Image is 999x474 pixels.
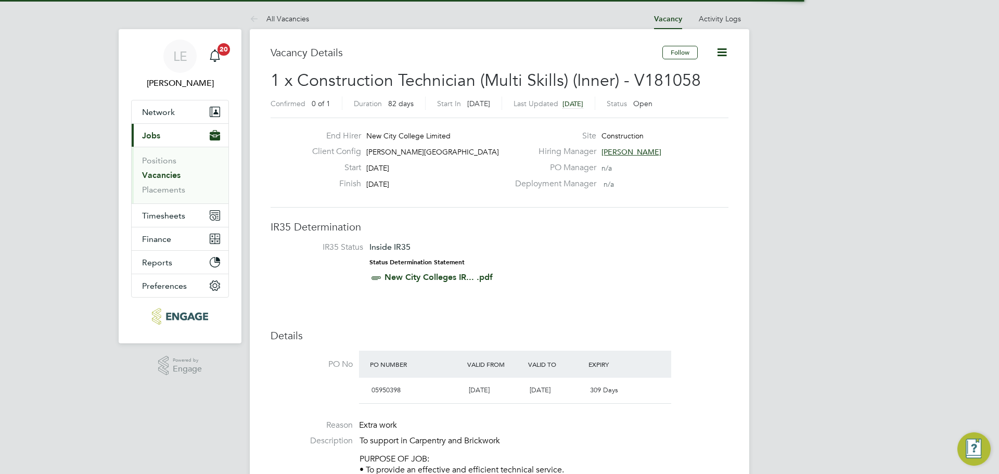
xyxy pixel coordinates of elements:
[142,107,175,117] span: Network
[662,46,698,59] button: Follow
[601,131,644,140] span: Construction
[586,355,647,374] div: Expiry
[173,365,202,374] span: Engage
[271,329,728,342] h3: Details
[132,147,228,203] div: Jobs
[217,43,230,56] span: 20
[509,146,596,157] label: Hiring Manager
[271,359,353,370] label: PO No
[369,259,465,266] strong: Status Determination Statement
[142,170,181,180] a: Vacancies
[388,99,414,108] span: 82 days
[312,99,330,108] span: 0 of 1
[369,242,411,252] span: Inside IR35
[173,356,202,365] span: Powered by
[131,308,229,325] a: Go to home page
[654,15,682,23] a: Vacancy
[132,274,228,297] button: Preferences
[437,99,461,108] label: Start In
[271,46,662,59] h3: Vacancy Details
[366,131,451,140] span: New City College Limited
[607,99,627,108] label: Status
[514,99,558,108] label: Last Updated
[359,420,397,430] span: Extra work
[590,386,618,394] span: 309 Days
[142,281,187,291] span: Preferences
[601,163,612,173] span: n/a
[957,432,991,466] button: Engage Resource Center
[142,258,172,267] span: Reports
[142,185,185,195] a: Placements
[526,355,586,374] div: Valid To
[271,420,353,431] label: Reason
[509,178,596,189] label: Deployment Manager
[132,124,228,147] button: Jobs
[467,99,490,108] span: [DATE]
[372,386,401,394] span: 05950398
[509,131,596,142] label: Site
[304,146,361,157] label: Client Config
[173,49,187,63] span: LE
[271,435,353,446] label: Description
[131,77,229,89] span: Laurence Elkington
[142,234,171,244] span: Finance
[142,131,160,140] span: Jobs
[132,251,228,274] button: Reports
[633,99,652,108] span: Open
[354,99,382,108] label: Duration
[250,14,309,23] a: All Vacancies
[562,99,583,108] span: [DATE]
[385,272,493,282] a: New City Colleges IR... .pdf
[367,355,465,374] div: PO Number
[142,211,185,221] span: Timesheets
[465,355,526,374] div: Valid From
[132,204,228,227] button: Timesheets
[366,147,499,157] span: [PERSON_NAME][GEOGRAPHIC_DATA]
[271,70,701,91] span: 1 x Construction Technician (Multi Skills) (Inner) - V181058
[604,180,614,189] span: n/a
[304,178,361,189] label: Finish
[699,14,741,23] a: Activity Logs
[119,29,241,343] nav: Main navigation
[132,100,228,123] button: Network
[271,220,728,234] h3: IR35 Determination
[509,162,596,173] label: PO Manager
[158,356,202,376] a: Powered byEngage
[304,162,361,173] label: Start
[142,156,176,165] a: Positions
[132,227,228,250] button: Finance
[366,180,389,189] span: [DATE]
[271,99,305,108] label: Confirmed
[281,242,363,253] label: IR35 Status
[530,386,550,394] span: [DATE]
[360,435,728,446] p: To support in Carpentry and Brickwork
[152,308,208,325] img: huntereducation-logo-retina.png
[304,131,361,142] label: End Hirer
[469,386,490,394] span: [DATE]
[204,40,225,73] a: 20
[366,163,389,173] span: [DATE]
[131,40,229,89] a: LE[PERSON_NAME]
[601,147,661,157] span: [PERSON_NAME]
